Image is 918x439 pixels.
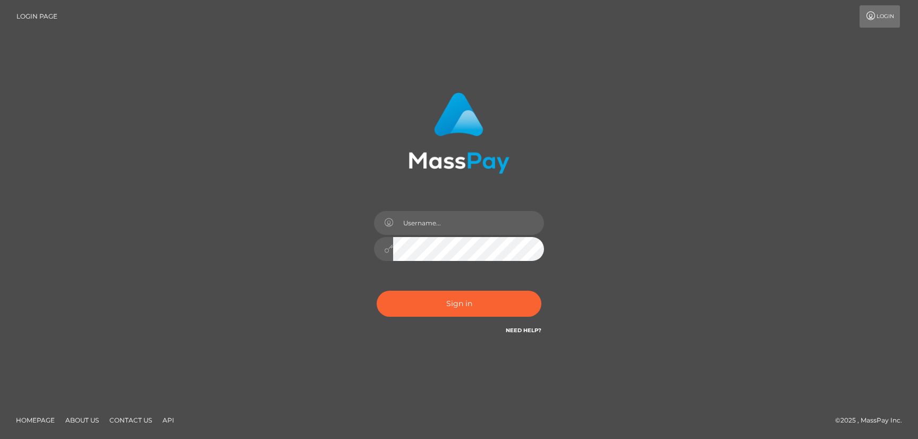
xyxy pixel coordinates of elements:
a: Homepage [12,412,59,428]
a: Need Help? [506,327,541,334]
a: API [158,412,178,428]
a: Contact Us [105,412,156,428]
a: About Us [61,412,103,428]
input: Username... [393,211,544,235]
button: Sign in [377,291,541,317]
a: Login Page [16,5,57,28]
div: © 2025 , MassPay Inc. [835,415,910,426]
img: MassPay Login [409,92,509,174]
a: Login [860,5,900,28]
